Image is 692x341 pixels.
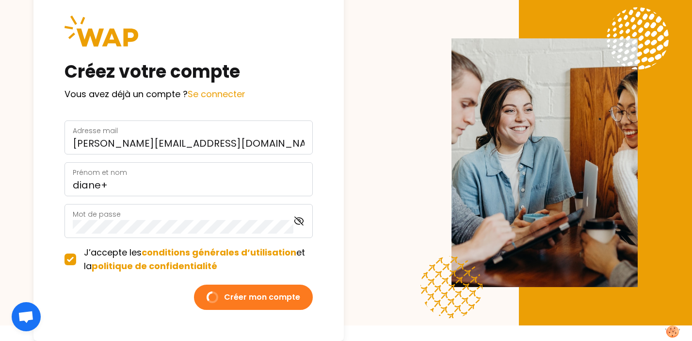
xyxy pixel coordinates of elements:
label: Adresse mail [73,126,118,136]
a: Se connecter [188,88,245,100]
label: Mot de passe [73,209,121,219]
img: Description [451,38,638,287]
a: Ouvrir le chat [12,302,41,331]
h1: Créez votre compte [64,62,313,82]
label: Prénom et nom [73,168,127,177]
a: conditions générales d’utilisation [142,246,296,258]
button: Créer mon compte [194,285,313,310]
span: J’accepte les et la [84,246,305,272]
p: Vous avez déjà un compte ? [64,87,313,101]
a: politique de confidentialité [92,260,217,272]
